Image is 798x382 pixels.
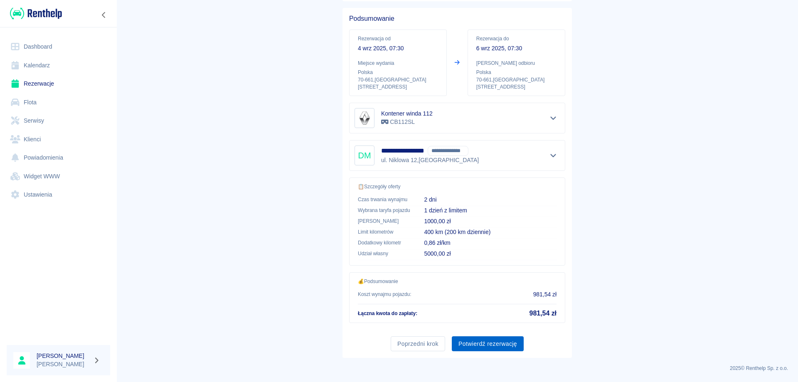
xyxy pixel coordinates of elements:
[547,150,560,161] button: Pokaż szczegóły
[358,207,411,214] p: Wybrana taryfa pojazdu
[98,10,110,20] button: Zwiń nawigację
[7,130,110,149] a: Klienci
[7,74,110,93] a: Rezerwacje
[358,76,438,84] p: 70-661 , [GEOGRAPHIC_DATA]
[358,196,411,203] p: Czas trwania wynajmu
[424,249,557,258] p: 5000,00 zł
[533,290,557,299] p: 981,54 zł
[37,360,90,369] p: [PERSON_NAME]
[424,239,557,247] p: 0,86 zł/km
[358,183,557,190] p: 📋 Szczegóły oferty
[10,7,62,20] img: Renthelp logo
[358,84,438,91] p: [STREET_ADDRESS]
[358,228,411,236] p: Limit kilometrów
[452,336,524,352] button: Potwierdź rezerwację
[530,309,557,318] h5: 981,54 zł
[7,7,62,20] a: Renthelp logo
[7,111,110,130] a: Serwisy
[126,365,788,372] p: 2025 © Renthelp Sp. z o.o.
[358,217,411,225] p: [PERSON_NAME]
[355,145,374,165] div: DM
[358,35,438,42] p: Rezerwacja od
[424,195,557,204] p: 2 dni
[358,44,438,53] p: 4 wrz 2025, 07:30
[476,84,557,91] p: [STREET_ADDRESS]
[358,250,411,257] p: Udział własny
[7,185,110,204] a: Ustawienia
[424,228,557,237] p: 400 km (200 km dziennie)
[391,336,445,352] button: Poprzedni krok
[349,15,565,23] h5: Podsumowanie
[358,239,411,246] p: Dodatkowy kilometr
[381,156,481,165] p: ul. Niklowa 12 , [GEOGRAPHIC_DATA]
[358,59,438,67] p: Miejsce wydania
[424,206,557,215] p: 1 dzień z limitem
[7,148,110,167] a: Powiadomienia
[358,310,417,317] p: Łączna kwota do zapłaty :
[476,59,557,67] p: [PERSON_NAME] odbioru
[356,110,373,126] img: Image
[476,35,557,42] p: Rezerwacja do
[476,44,557,53] p: 6 wrz 2025, 07:30
[358,69,438,76] p: Polska
[358,278,557,285] p: 💰 Podsumowanie
[381,109,433,118] h6: Kontener winda 112
[37,352,90,360] h6: [PERSON_NAME]
[476,76,557,84] p: 70-661 , [GEOGRAPHIC_DATA]
[424,217,557,226] p: 1000,00 zł
[7,93,110,112] a: Flota
[7,56,110,75] a: Kalendarz
[476,69,557,76] p: Polska
[7,37,110,56] a: Dashboard
[547,112,560,124] button: Pokaż szczegóły
[381,118,433,126] p: CB112SL
[358,291,411,298] p: Koszt wynajmu pojazdu :
[7,167,110,186] a: Widget WWW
